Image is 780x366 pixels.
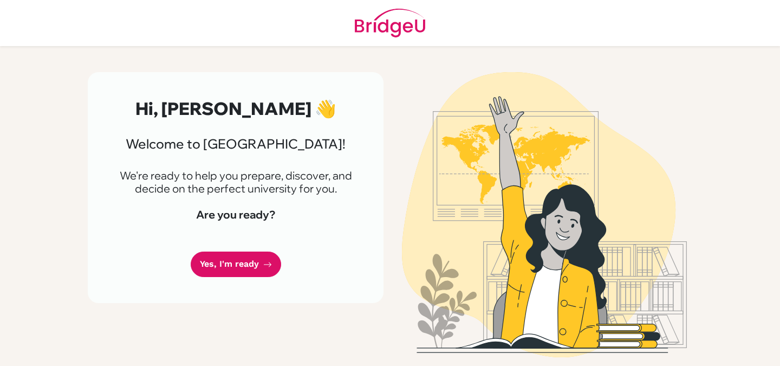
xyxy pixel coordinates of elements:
[114,169,357,195] p: We're ready to help you prepare, discover, and decide on the perfect university for you.
[114,208,357,221] h4: Are you ready?
[114,98,357,119] h2: Hi, [PERSON_NAME] 👋
[114,136,357,152] h3: Welcome to [GEOGRAPHIC_DATA]!
[191,252,281,277] a: Yes, I'm ready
